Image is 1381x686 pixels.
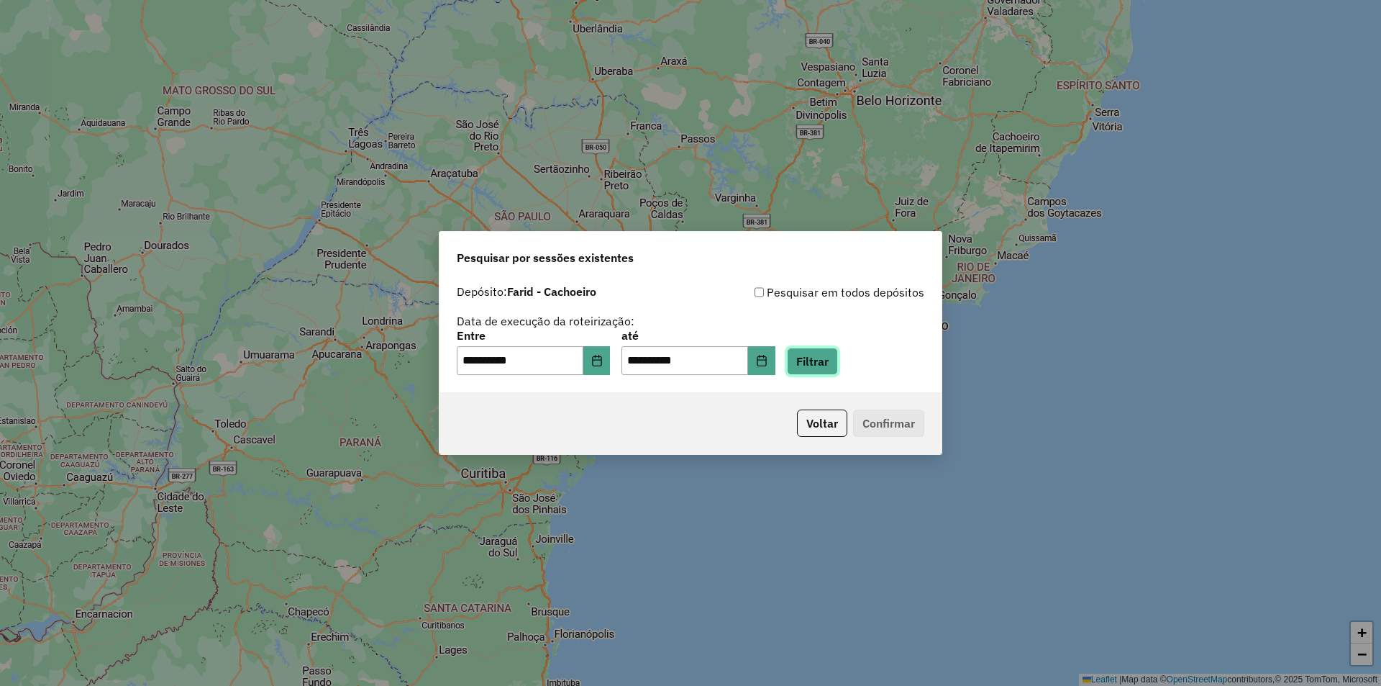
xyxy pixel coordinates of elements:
[457,312,634,330] label: Data de execução da roteirização:
[690,284,924,301] div: Pesquisar em todos depósitos
[457,249,634,266] span: Pesquisar por sessões existentes
[787,348,838,375] button: Filtrar
[797,410,847,437] button: Voltar
[583,346,611,375] button: Choose Date
[457,283,596,300] label: Depósito:
[507,284,596,299] strong: Farid - Cachoeiro
[621,327,775,344] label: até
[748,346,775,375] button: Choose Date
[457,327,610,344] label: Entre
